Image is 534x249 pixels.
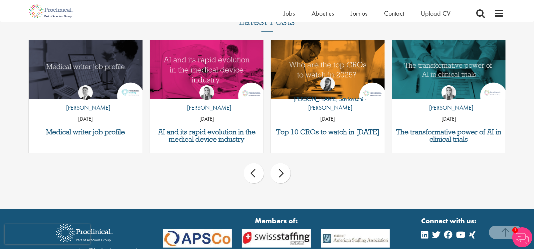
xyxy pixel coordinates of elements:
[29,40,143,99] a: Link to a post
[271,163,291,183] div: next
[271,40,385,99] img: Top 10 CROs 2025 | Proclinical
[153,128,260,143] a: AI and its rapid evolution in the medical device industry
[424,85,473,115] a: Hannah Burke [PERSON_NAME]
[441,85,456,100] img: Hannah Burke
[158,229,237,248] img: APSCo
[274,128,381,136] a: Top 10 CROs to watch in [DATE]
[163,216,390,226] strong: Members of:
[512,227,532,247] img: Chatbot
[51,219,118,247] img: Proclinical Recruitment
[150,115,264,123] p: [DATE]
[182,103,231,112] p: [PERSON_NAME]
[320,77,335,91] img: Theodora Savlovschi - Wicks
[61,85,110,115] a: George Watson [PERSON_NAME]
[5,224,90,244] iframe: reCAPTCHA
[312,9,334,18] a: About us
[424,103,473,112] p: [PERSON_NAME]
[237,229,316,248] img: APSCo
[239,16,295,32] h3: Latest Posts
[421,9,451,18] a: Upload CV
[61,103,110,112] p: [PERSON_NAME]
[512,227,518,233] span: 1
[271,40,385,99] a: Link to a post
[29,40,143,99] img: Medical writer job profile
[384,9,404,18] a: Contact
[284,9,295,18] a: Jobs
[392,115,506,123] p: [DATE]
[392,40,506,99] img: The Transformative Power of AI in Clinical Trials | Proclinical
[78,85,93,100] img: George Watson
[395,128,503,143] a: The transformative power of AI in clinical trials
[271,95,385,112] p: [PERSON_NAME] Savlovschi - [PERSON_NAME]
[182,85,231,115] a: Hannah Burke [PERSON_NAME]
[316,229,395,248] img: APSCo
[271,115,385,123] p: [DATE]
[421,216,478,226] strong: Connect with us:
[32,128,139,136] a: Medical writer job profile
[150,40,264,99] a: Link to a post
[199,85,214,100] img: Hannah Burke
[244,163,264,183] div: prev
[271,77,385,115] a: Theodora Savlovschi - Wicks [PERSON_NAME] Savlovschi - [PERSON_NAME]
[150,40,264,99] img: AI and Its Impact on the Medical Device Industry | Proclinical
[29,115,143,123] p: [DATE]
[351,9,368,18] a: Join us
[392,40,506,99] a: Link to a post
